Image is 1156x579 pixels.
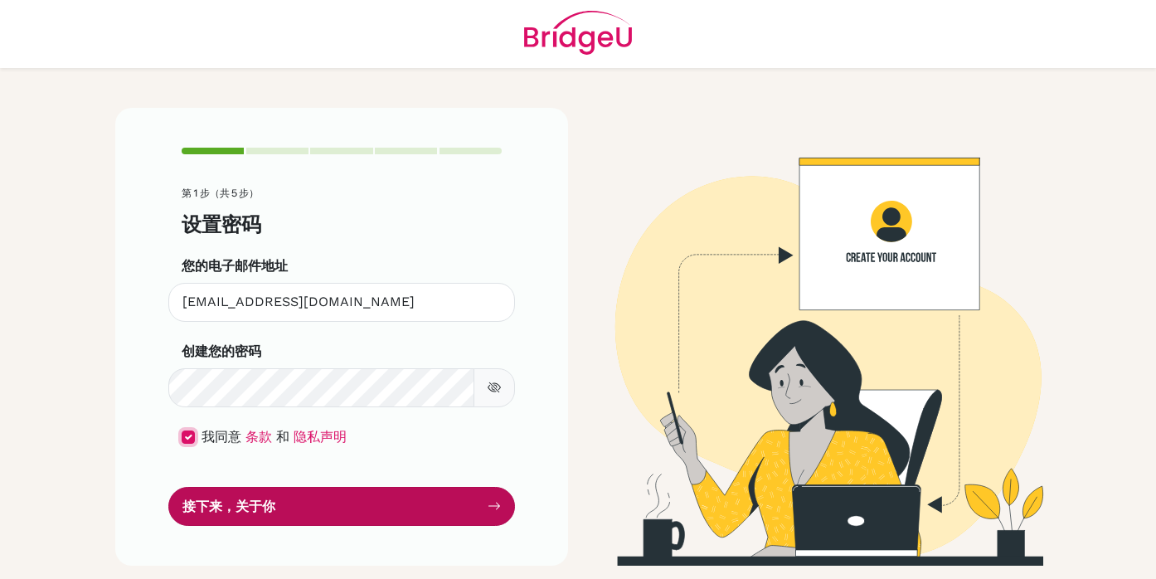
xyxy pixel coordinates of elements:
[276,429,289,445] font: 和
[182,343,261,359] font: 创建您的密码
[168,487,515,526] button: 接下来，关于你
[168,283,515,322] input: 输入您的电子邮件*
[202,429,241,445] font: 我同意
[245,429,272,445] a: 条款
[294,429,347,445] a: 隐私声明
[182,212,261,236] font: 设置密码
[182,498,275,513] font: 接下来，关于你
[182,187,259,199] font: 第 1 步（共 5 步）
[182,258,288,274] font: 您的电子邮件地址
